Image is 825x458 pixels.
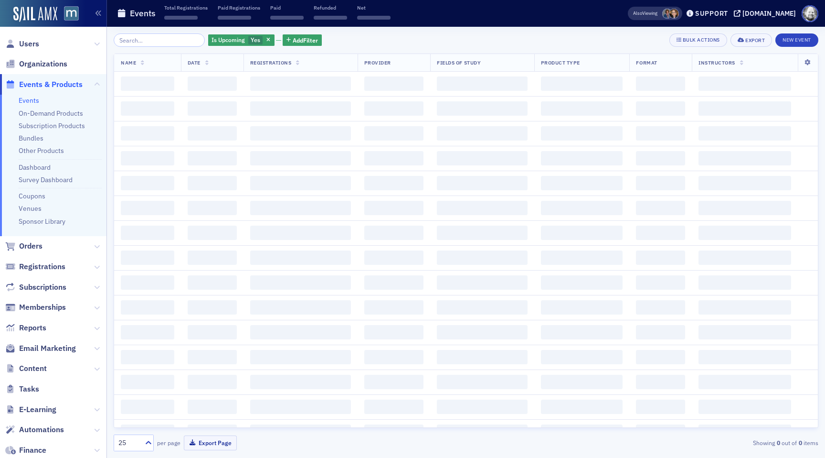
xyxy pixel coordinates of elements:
span: Reports [19,323,46,333]
span: ‌ [437,325,527,339]
span: ‌ [636,300,685,315]
span: Chris Dougherty [662,9,672,19]
a: E-Learning [5,404,56,415]
span: ‌ [188,275,237,290]
span: ‌ [541,275,623,290]
span: ‌ [437,126,527,141]
span: ‌ [250,151,351,165]
span: ‌ [636,126,685,141]
span: Profile [802,5,818,22]
p: Refunded [314,4,347,11]
input: Search… [114,33,205,47]
span: ‌ [250,226,351,240]
span: ‌ [121,425,174,439]
span: ‌ [188,76,237,91]
span: ‌ [698,400,791,414]
span: ‌ [636,275,685,290]
span: ‌ [541,350,623,364]
span: ‌ [121,176,174,190]
span: ‌ [270,16,304,20]
span: ‌ [364,375,424,389]
label: per page [157,438,180,447]
a: Dashboard [19,163,51,172]
span: Tasks [19,384,39,394]
button: Bulk Actions [669,33,727,47]
span: ‌ [437,300,527,315]
span: ‌ [636,325,685,339]
a: New Event [775,35,818,44]
a: Venues [19,204,42,213]
span: E-Learning [19,404,56,415]
span: ‌ [437,251,527,265]
span: ‌ [636,76,685,91]
a: Memberships [5,302,66,313]
span: ‌ [250,325,351,339]
span: Registrations [19,262,65,272]
span: ‌ [121,226,174,240]
span: Name [121,59,136,66]
button: New Event [775,33,818,47]
span: ‌ [250,300,351,315]
span: ‌ [698,275,791,290]
a: Coupons [19,192,45,200]
span: ‌ [364,325,424,339]
span: ‌ [636,101,685,116]
span: ‌ [250,176,351,190]
span: Email Marketing [19,343,76,354]
span: ‌ [188,226,237,240]
span: ‌ [698,350,791,364]
button: AddFilter [283,34,322,46]
span: ‌ [636,176,685,190]
span: ‌ [250,350,351,364]
p: Paid Registrations [218,4,260,11]
span: ‌ [636,226,685,240]
span: ‌ [188,425,237,439]
a: Survey Dashboard [19,175,73,184]
span: ‌ [364,300,424,315]
span: ‌ [164,16,198,20]
div: 25 [118,438,139,448]
span: ‌ [636,251,685,265]
span: ‌ [188,300,237,315]
a: Automations [5,425,64,435]
span: ‌ [437,350,527,364]
a: Other Products [19,146,64,155]
span: ‌ [698,76,791,91]
span: ‌ [121,325,174,339]
span: ‌ [636,350,685,364]
div: Export [745,38,765,43]
img: SailAMX [13,7,57,22]
span: Date [188,59,201,66]
span: ‌ [437,425,527,439]
p: Total Registrations [164,4,208,11]
a: Finance [5,445,46,456]
span: ‌ [698,201,791,215]
a: On-Demand Products [19,109,83,118]
span: ‌ [364,251,424,265]
div: Also [633,10,642,16]
span: ‌ [541,251,623,265]
a: Subscription Products [19,121,85,130]
a: Tasks [5,384,39,394]
a: Content [5,363,47,374]
span: ‌ [698,300,791,315]
span: ‌ [250,425,351,439]
h1: Events [130,8,156,19]
a: Email Marketing [5,343,76,354]
span: ‌ [437,201,527,215]
span: Provider [364,59,391,66]
span: ‌ [250,400,351,414]
span: ‌ [121,76,174,91]
span: ‌ [188,101,237,116]
span: ‌ [636,375,685,389]
span: ‌ [250,375,351,389]
span: ‌ [364,275,424,290]
div: [DOMAIN_NAME] [742,9,796,18]
span: ‌ [698,226,791,240]
div: Support [695,9,728,18]
a: Sponsor Library [19,217,65,226]
span: ‌ [364,425,424,439]
span: Yes [251,36,260,44]
span: ‌ [541,325,623,339]
strong: 0 [775,438,782,447]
